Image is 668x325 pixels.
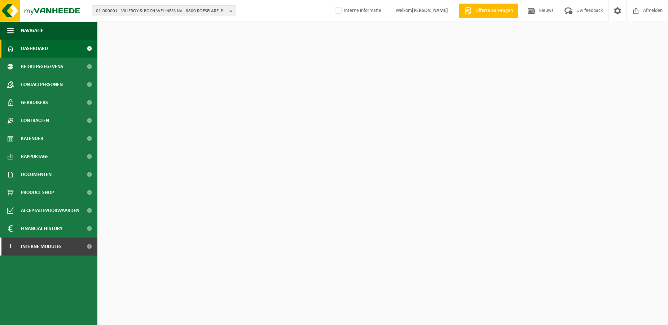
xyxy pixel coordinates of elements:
[21,58,63,76] span: Bedrijfsgegevens
[21,220,62,238] span: Financial History
[474,7,515,14] span: Offerte aanvragen
[21,22,43,40] span: Navigatie
[21,202,79,220] span: Acceptatievoorwaarden
[21,94,48,112] span: Gebruikers
[334,5,381,16] label: Interne informatie
[21,184,54,202] span: Product Shop
[7,238,14,256] span: I
[21,130,43,148] span: Kalender
[459,4,518,18] a: Offerte aanvragen
[21,76,63,94] span: Contactpersonen
[21,238,62,256] span: Interne modules
[96,6,227,17] span: 01-000001 - VILLEROY & BOCH WELLNESS NV - 8800 ROESELARE, POPULIERSTRAAT 1
[21,166,52,184] span: Documenten
[412,8,448,13] strong: [PERSON_NAME]
[92,5,236,16] button: 01-000001 - VILLEROY & BOCH WELLNESS NV - 8800 ROESELARE, POPULIERSTRAAT 1
[21,40,48,58] span: Dashboard
[21,148,49,166] span: Rapportage
[21,112,49,130] span: Contracten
